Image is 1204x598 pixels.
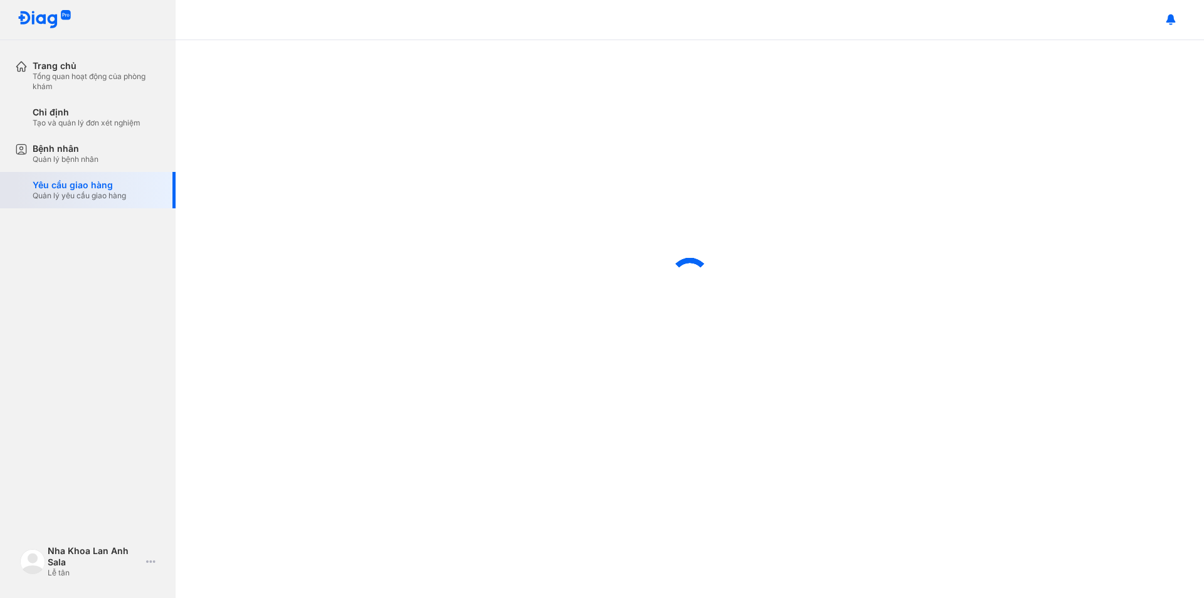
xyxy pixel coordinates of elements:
div: Tạo và quản lý đơn xét nghiệm [33,118,140,128]
div: Tổng quan hoạt động của phòng khám [33,72,161,92]
div: Lễ tân [48,568,141,578]
div: Trang chủ [33,60,161,72]
div: Bệnh nhân [33,143,98,154]
img: logo [20,549,45,574]
div: Quản lý bệnh nhân [33,154,98,164]
div: Nha Khoa Lan Anh Sala [48,545,141,568]
div: Chỉ định [33,107,140,118]
div: Quản lý yêu cầu giao hàng [33,191,126,201]
div: Yêu cầu giao hàng [33,179,126,191]
img: logo [18,10,71,29]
